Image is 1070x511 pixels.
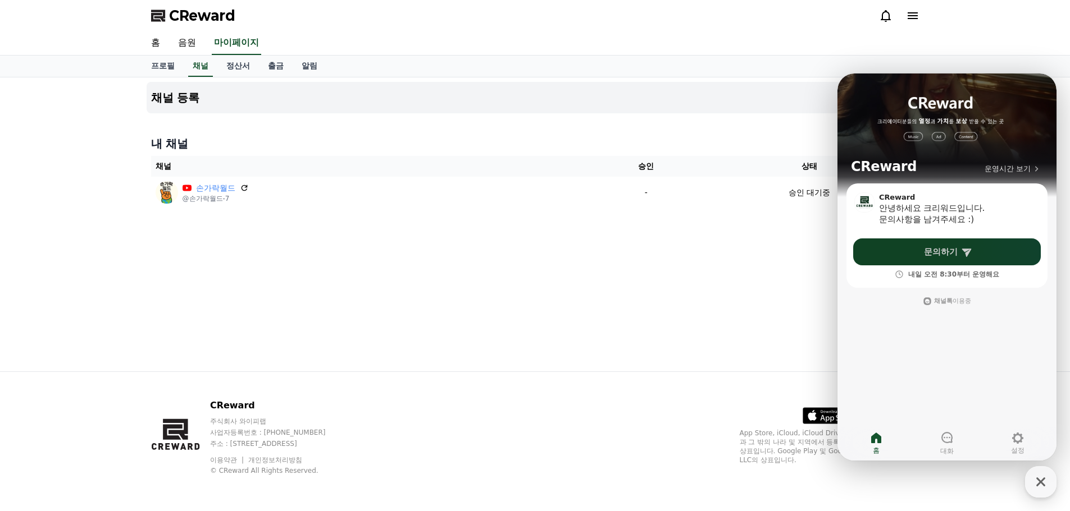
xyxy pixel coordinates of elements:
[210,417,347,426] p: 주식회사 와이피랩
[248,456,302,464] a: 개인정보처리방침
[593,156,699,177] th: 승인
[210,439,347,448] p: 주소 : [STREET_ADDRESS]
[210,466,347,475] p: © CReward All Rights Reserved.
[196,182,235,194] a: 손가락월드
[142,31,169,55] a: 홈
[837,73,1057,461] iframe: Channel chat
[210,399,347,412] p: CReward
[151,91,200,104] h4: 채널 등록
[212,31,261,55] a: 마이페이지
[151,136,919,151] h4: 내 채널
[151,156,593,177] th: 채널
[188,56,213,77] a: 채널
[156,181,178,204] img: 손가락월드
[151,7,235,25] a: CReward
[169,7,235,25] span: CReward
[183,194,249,203] p: @손가락월드-7
[147,82,924,113] button: 채널 등록
[210,428,347,437] p: 사업자등록번호 : [PHONE_NUMBER]
[293,56,326,77] a: 알림
[259,56,293,77] a: 출금
[217,56,259,77] a: 정산서
[169,31,205,55] a: 음원
[597,187,695,199] p: -
[789,187,830,199] p: 승인 대기중
[210,456,245,464] a: 이용약관
[740,429,919,464] p: App Store, iCloud, iCloud Drive 및 iTunes Store는 미국과 그 밖의 나라 및 지역에서 등록된 Apple Inc.의 서비스 상표입니다. Goo...
[699,156,919,177] th: 상태
[142,56,184,77] a: 프로필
